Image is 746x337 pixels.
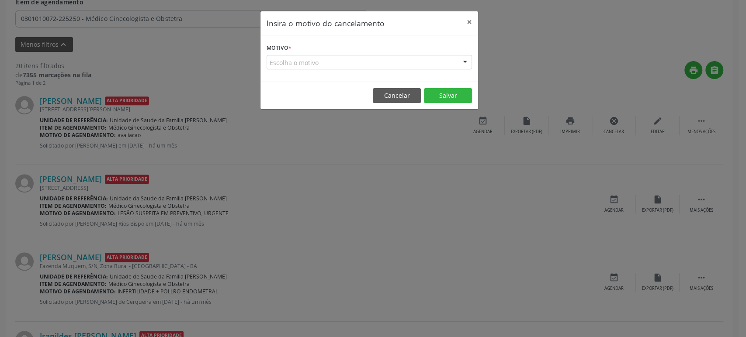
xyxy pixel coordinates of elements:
span: Escolha o motivo [270,58,319,67]
button: Cancelar [373,88,421,103]
button: Close [461,11,478,33]
button: Salvar [424,88,472,103]
h5: Insira o motivo do cancelamento [267,17,385,29]
label: Motivo [267,41,291,55]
